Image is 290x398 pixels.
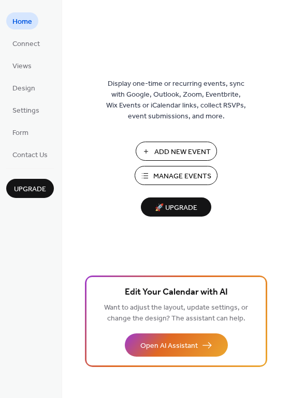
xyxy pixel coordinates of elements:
[12,17,32,27] span: Home
[6,12,38,29] a: Home
[136,142,217,161] button: Add New Event
[12,61,32,72] span: Views
[125,333,228,357] button: Open AI Assistant
[12,39,40,50] span: Connect
[125,285,228,300] span: Edit Your Calendar with AI
[106,79,246,122] span: Display one-time or recurring events, sync with Google, Outlook, Zoom, Eventbrite, Wix Events or ...
[6,124,35,141] a: Form
[12,150,48,161] span: Contact Us
[6,179,54,198] button: Upgrade
[6,101,46,118] a: Settings
[12,83,35,94] span: Design
[12,105,39,116] span: Settings
[147,201,205,215] span: 🚀 Upgrade
[153,171,211,182] span: Manage Events
[6,146,54,163] a: Contact Us
[140,341,198,351] span: Open AI Assistant
[135,166,218,185] button: Manage Events
[6,35,46,52] a: Connect
[12,128,28,139] span: Form
[6,57,38,74] a: Views
[154,147,211,158] span: Add New Event
[104,301,248,326] span: Want to adjust the layout, update settings, or change the design? The assistant can help.
[141,197,211,217] button: 🚀 Upgrade
[6,79,41,96] a: Design
[14,184,46,195] span: Upgrade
